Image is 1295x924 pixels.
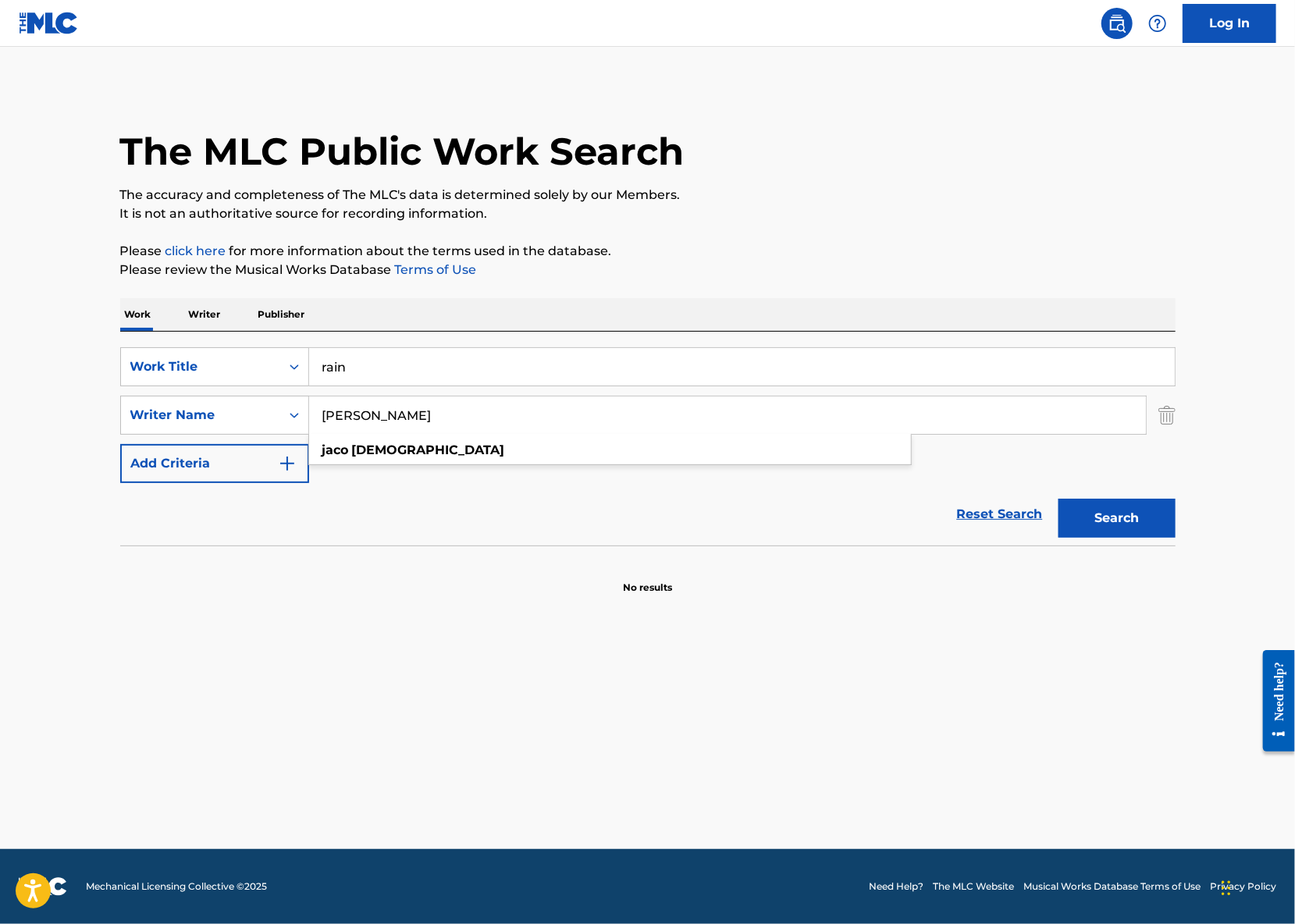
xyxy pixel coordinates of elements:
p: It is not an authoritative source for recording information. [120,204,1176,223]
h1: The MLC Public Work Search [120,128,685,175]
a: Public Search [1101,8,1133,39]
img: help [1148,14,1167,33]
div: Help [1142,8,1173,39]
a: Log In [1183,4,1276,43]
iframe: Chat Widget [1217,849,1295,924]
p: Writer [184,298,226,331]
a: click here [165,243,226,258]
p: The accuracy and completeness of The MLC's data is determined solely by our Members. [120,186,1176,204]
img: 9d2ae6d4665cec9f34b9.svg [278,454,297,473]
span: Mechanical Licensing Collective © 2025 [86,880,267,894]
a: Musical Works Database Terms of Use [1023,880,1201,894]
img: MLC Logo [19,12,79,34]
a: Reset Search [949,497,1051,531]
a: Need Help? [869,880,923,894]
img: search [1108,14,1126,33]
img: Delete Criterion [1158,396,1176,435]
a: The MLC Website [933,880,1014,894]
strong: jaco [322,442,349,457]
div: Writer Name [130,406,271,425]
p: Please for more information about the terms used in the database. [120,242,1176,261]
button: Add Criteria [120,444,309,483]
p: Please review the Musical Works Database [120,261,1176,279]
iframe: Resource Center [1251,638,1295,764]
div: Work Title [130,357,271,376]
a: Privacy Policy [1210,880,1276,894]
p: Work [120,298,156,331]
div: Drag [1222,865,1231,912]
strong: [DEMOGRAPHIC_DATA] [352,442,505,457]
a: Terms of Use [392,262,477,277]
form: Search Form [120,347,1176,546]
p: No results [623,562,672,595]
p: Publisher [254,298,310,331]
button: Search [1058,499,1176,538]
img: logo [19,877,67,896]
